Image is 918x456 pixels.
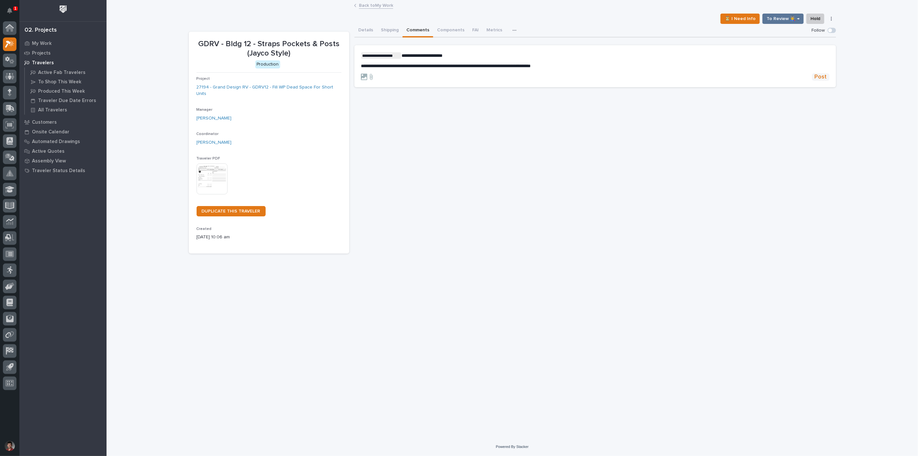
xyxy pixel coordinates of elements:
[197,157,220,161] span: Traveler PDF
[359,1,393,9] a: Back toMy Work
[197,139,232,146] a: [PERSON_NAME]
[38,98,96,104] p: Traveler Due Date Errors
[25,87,107,96] a: Produced This Week
[483,24,506,37] button: Metrics
[197,77,210,81] span: Project
[8,8,16,18] div: Notifications1
[377,24,403,37] button: Shipping
[806,14,824,24] button: Hold
[32,139,80,145] p: Automated Drawings
[32,60,54,66] p: Travelers
[19,166,107,175] a: Traveler Status Details
[815,73,827,81] span: Post
[3,4,16,17] button: Notifications
[32,119,57,125] p: Customers
[496,445,528,449] a: Powered By Stacker
[38,107,67,113] p: All Travelers
[811,15,820,23] span: Hold
[720,14,760,24] button: ⏳ I Need Info
[32,50,51,56] p: Projects
[812,73,830,81] button: Post
[25,96,107,105] a: Traveler Due Date Errors
[57,3,69,15] img: Workspace Logo
[762,14,804,24] button: To Review 👨‍🏭 →
[354,24,377,37] button: Details
[32,129,69,135] p: Onsite Calendar
[38,88,85,94] p: Produced This Week
[19,38,107,48] a: My Work
[25,77,107,86] a: To Shop This Week
[197,84,342,98] a: 27194 - Grand Design RV - GDRV12 - Fill WP Dead Space For Short Units
[197,227,212,231] span: Created
[19,48,107,58] a: Projects
[19,127,107,137] a: Onsite Calendar
[725,15,756,23] span: ⏳ I Need Info
[32,168,85,174] p: Traveler Status Details
[812,28,825,33] p: Follow
[403,24,433,37] button: Comments
[19,58,107,67] a: Travelers
[197,206,266,216] a: DUPLICATE THIS TRAVELER
[197,108,213,112] span: Manager
[14,6,16,11] p: 1
[25,27,57,34] div: 02. Projects
[25,68,107,77] a: Active Fab Travelers
[38,79,81,85] p: To Shop This Week
[197,39,342,58] p: GDRV - Bldg 12 - Straps Pockets & Posts (Jayco Style)
[197,234,342,241] p: [DATE] 10:06 am
[32,41,52,47] p: My Work
[468,24,483,37] button: FAI
[19,137,107,146] a: Automated Drawings
[38,70,86,76] p: Active Fab Travelers
[202,209,260,213] span: DUPLICATE THIS TRAVELER
[32,158,66,164] p: Assembly View
[25,105,107,114] a: All Travelers
[19,117,107,127] a: Customers
[197,132,219,136] span: Coordinator
[32,149,65,154] p: Active Quotes
[197,115,232,122] a: [PERSON_NAME]
[767,15,800,23] span: To Review 👨‍🏭 →
[255,60,280,68] div: Production
[19,146,107,156] a: Active Quotes
[433,24,468,37] button: Components
[3,439,16,453] button: users-avatar
[19,156,107,166] a: Assembly View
